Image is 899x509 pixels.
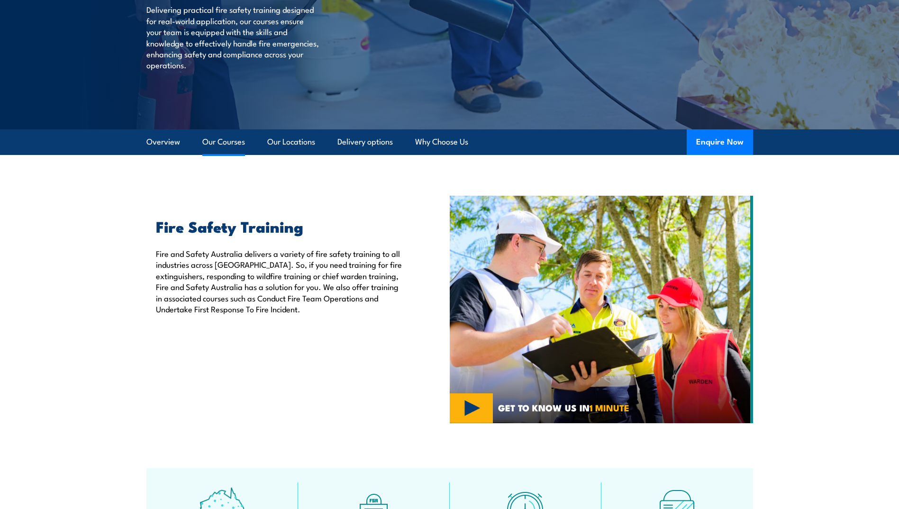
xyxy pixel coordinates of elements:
span: GET TO KNOW US IN [498,403,629,412]
p: Fire and Safety Australia delivers a variety of fire safety training to all industries across [GE... [156,248,406,314]
a: Why Choose Us [415,129,468,155]
a: Our Courses [202,129,245,155]
a: Delivery options [337,129,393,155]
h2: Fire Safety Training [156,219,406,233]
img: Fire Safety Training Courses [450,196,753,423]
strong: 1 MINUTE [590,400,629,414]
a: Our Locations [267,129,315,155]
p: Delivering practical fire safety training designed for real-world application, our courses ensure... [146,4,319,70]
a: Overview [146,129,180,155]
button: Enquire Now [687,129,753,155]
